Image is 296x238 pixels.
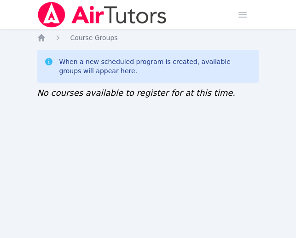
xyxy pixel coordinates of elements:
[59,57,251,75] div: When a new scheduled program is created, available groups will appear here.
[37,88,235,98] span: No courses available to register for at this time.
[70,33,117,42] a: Course Groups
[37,33,259,42] nav: Breadcrumb
[37,2,167,28] img: Air Tutors
[70,34,117,41] span: Course Groups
